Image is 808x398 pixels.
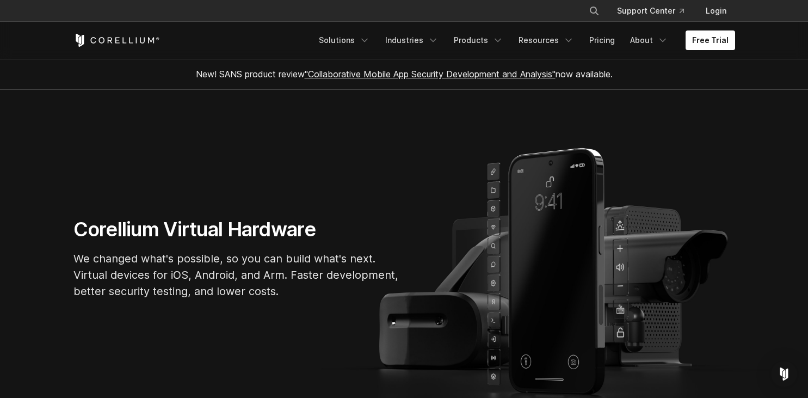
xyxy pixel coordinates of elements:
[576,1,735,21] div: Navigation Menu
[583,30,621,50] a: Pricing
[608,1,693,21] a: Support Center
[686,30,735,50] a: Free Trial
[196,69,613,79] span: New! SANS product review now available.
[771,361,797,387] div: Open Intercom Messenger
[697,1,735,21] a: Login
[73,217,400,242] h1: Corellium Virtual Hardware
[312,30,735,50] div: Navigation Menu
[624,30,675,50] a: About
[379,30,445,50] a: Industries
[73,34,160,47] a: Corellium Home
[512,30,581,50] a: Resources
[312,30,377,50] a: Solutions
[305,69,556,79] a: "Collaborative Mobile App Security Development and Analysis"
[73,250,400,299] p: We changed what's possible, so you can build what's next. Virtual devices for iOS, Android, and A...
[584,1,604,21] button: Search
[447,30,510,50] a: Products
